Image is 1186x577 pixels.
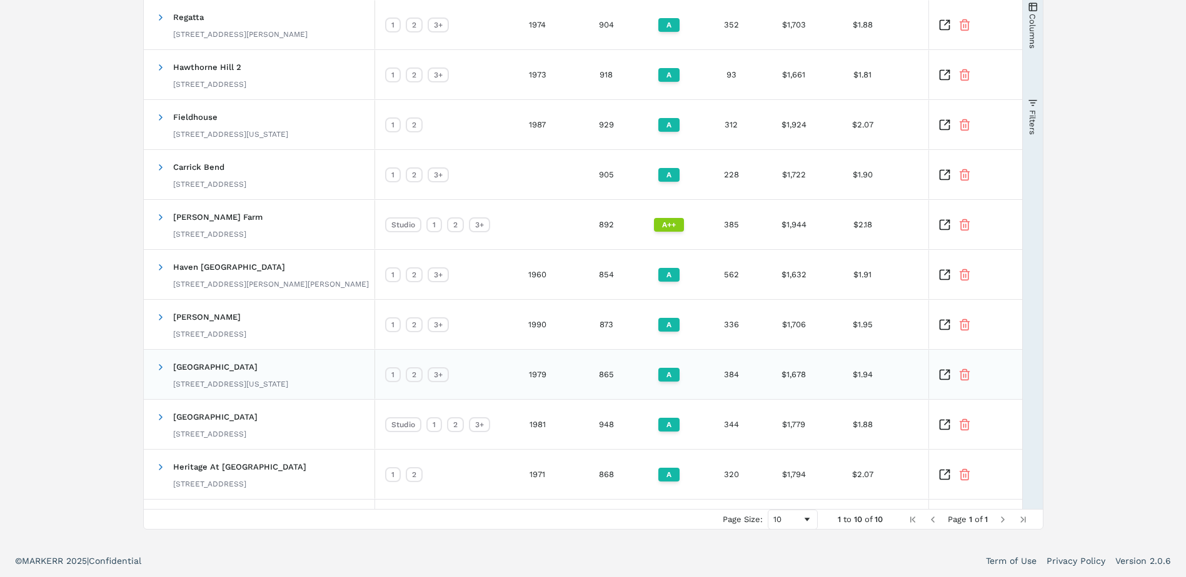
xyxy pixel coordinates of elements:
[985,515,988,524] span: 1
[426,217,442,232] div: 1
[428,167,449,182] div: 3+
[385,467,401,482] div: 1
[89,556,141,566] span: Confidential
[700,150,763,199] div: 228
[700,250,763,299] div: 562
[406,17,423,32] div: 2
[428,67,449,82] div: 3+
[385,17,401,32] div: 1
[763,450,825,499] div: $1,794
[825,100,900,149] div: $2.07
[658,268,680,282] div: A
[575,300,638,349] div: 873
[469,217,490,232] div: 3+
[900,350,1025,399] div: +0.48%
[500,100,575,149] div: 1987
[1047,555,1105,567] a: Privacy Policy
[838,515,841,524] span: 1
[825,50,900,99] div: $1.81
[173,229,263,239] div: [STREET_ADDRESS]
[428,17,449,32] div: 3+
[658,468,680,481] div: A
[575,50,638,99] div: 918
[15,556,22,566] span: ©
[173,162,224,172] span: Carrick Bend
[700,400,763,449] div: 344
[385,367,401,382] div: 1
[1028,13,1037,48] span: Columns
[958,169,971,181] button: Remove Property From Portfolio
[426,417,442,432] div: 1
[938,368,951,381] a: Inspect Comparable
[406,167,423,182] div: 2
[958,269,971,281] button: Remove Property From Portfolio
[500,50,575,99] div: 1973
[575,200,638,249] div: 892
[900,300,1025,349] div: -0.57%
[500,450,575,499] div: 1971
[763,350,825,399] div: $1,678
[385,267,401,282] div: 1
[825,350,900,399] div: $1.94
[447,217,464,232] div: 2
[385,117,401,132] div: 1
[173,479,306,489] div: [STREET_ADDRESS]
[938,69,951,81] a: Inspect Comparable
[938,19,951,31] a: Inspect Comparable
[1018,515,1028,525] div: Last Page
[406,317,423,332] div: 2
[575,400,638,449] div: 948
[406,117,423,132] div: 2
[406,467,423,482] div: 2
[575,450,638,499] div: 868
[575,350,638,399] div: 865
[173,212,263,222] span: [PERSON_NAME] Farm
[385,317,401,332] div: 1
[173,412,258,422] span: [GEOGRAPHIC_DATA]
[958,19,971,31] button: Remove Property From Portfolio
[900,200,1025,249] div: -0.24%
[825,300,900,349] div: $1.95
[385,217,421,232] div: Studio
[958,418,971,431] button: Remove Property From Portfolio
[428,267,449,282] div: 3+
[900,400,1025,449] div: -0.85%
[938,119,951,131] a: Inspect Comparable
[385,67,401,82] div: 1
[948,515,967,524] span: Page
[763,150,825,199] div: $1,722
[958,219,971,231] button: Remove Property From Portfolio
[958,69,971,81] button: Remove Property From Portfolio
[938,468,951,481] a: Inspect Comparable
[938,169,951,181] a: Inspect Comparable
[700,50,763,99] div: 93
[938,219,951,231] a: Inspect Comparable
[700,200,763,249] div: 385
[998,515,1008,525] div: Next Page
[900,450,1025,499] div: -
[825,450,900,499] div: $2.07
[173,29,308,39] div: [STREET_ADDRESS][PERSON_NAME]
[500,300,575,349] div: 1990
[958,468,971,481] button: Remove Property From Portfolio
[428,317,449,332] div: 3+
[958,318,971,331] button: Remove Property From Portfolio
[654,218,684,232] div: A++
[173,79,246,89] div: [STREET_ADDRESS]
[900,150,1025,199] div: -0.57%
[825,150,900,199] div: $1.90
[900,50,1025,99] div: -0.09%
[763,300,825,349] div: $1,706
[658,68,680,82] div: A
[1028,109,1037,134] span: Filters
[173,429,258,439] div: [STREET_ADDRESS]
[658,118,680,132] div: A
[875,515,883,524] span: 10
[575,150,638,199] div: 905
[908,515,918,525] div: First Page
[938,418,951,431] a: Inspect Comparable
[500,350,575,399] div: 1979
[500,250,575,299] div: 1960
[575,100,638,149] div: 929
[173,112,218,122] span: Fieldhouse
